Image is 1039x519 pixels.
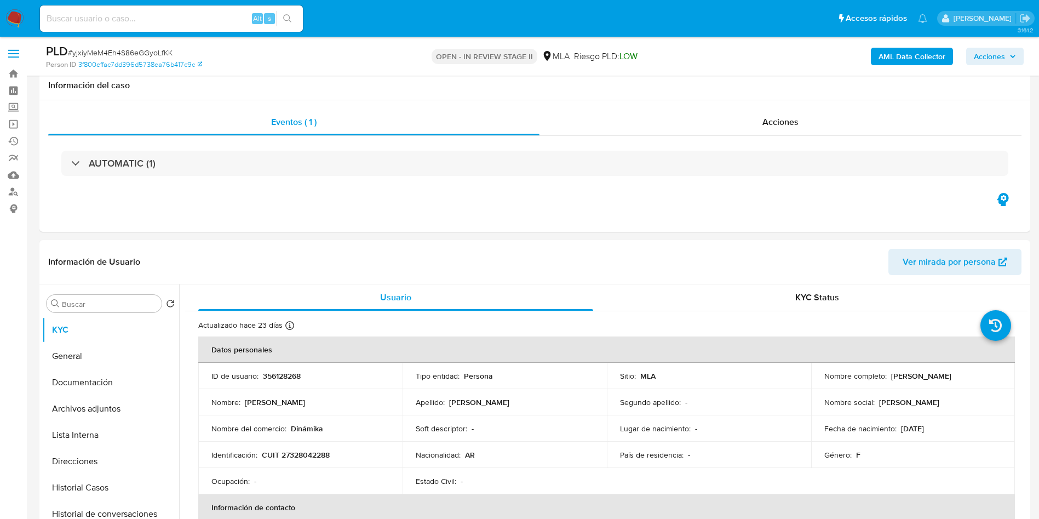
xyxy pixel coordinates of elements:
p: - [461,476,463,486]
p: Dinámika [291,424,323,434]
span: Acciones [974,48,1005,65]
a: Notificaciones [918,14,927,23]
p: - [254,476,256,486]
p: ID de usuario : [211,371,259,381]
p: [PERSON_NAME] [245,397,305,407]
button: Ver mirada por persona [888,249,1021,275]
p: [DATE] [901,424,924,434]
button: Volver al orden por defecto [166,299,175,311]
p: - [695,424,697,434]
p: Identificación : [211,450,257,460]
span: s [268,13,271,24]
p: Fecha de nacimiento : [824,424,897,434]
h1: Información de Usuario [48,256,140,267]
input: Buscar [62,299,157,309]
p: - [472,424,474,434]
th: Datos personales [198,337,1015,363]
b: AML Data Collector [879,48,945,65]
div: AUTOMATIC (1) [61,151,1008,176]
p: valeria.duch@mercadolibre.com [954,13,1015,24]
p: Sitio : [620,371,636,381]
button: Historial Casos [42,475,179,501]
button: KYC [42,317,179,343]
p: Soft descriptor : [416,424,467,434]
p: Tipo entidad : [416,371,460,381]
p: Persona [464,371,493,381]
div: MLA [542,50,570,62]
p: Estado Civil : [416,476,456,486]
p: Nombre : [211,397,240,407]
span: Accesos rápidos [846,13,907,24]
p: [PERSON_NAME] [449,397,509,407]
button: Buscar [51,299,60,308]
span: LOW [619,50,638,62]
p: AR [465,450,475,460]
button: search-icon [276,11,299,26]
p: MLA [640,371,656,381]
p: Actualizado hace 23 días [198,320,283,330]
p: OPEN - IN REVIEW STAGE II [432,49,537,64]
h1: Información del caso [48,80,1021,91]
button: Direcciones [42,448,179,475]
p: Segundo apellido : [620,397,681,407]
button: General [42,343,179,369]
b: PLD [46,42,68,60]
p: [PERSON_NAME] [879,397,939,407]
p: F [856,450,860,460]
p: Nombre completo : [824,371,887,381]
span: Acciones [762,116,799,128]
a: 3f800effac7dd396d5738ea76b417c9c [78,60,202,70]
span: Eventos ( 1 ) [271,116,317,128]
p: - [688,450,690,460]
button: AML Data Collector [871,48,953,65]
p: Género : [824,450,852,460]
span: Usuario [380,291,411,304]
b: Person ID [46,60,76,70]
p: Apellido : [416,397,445,407]
span: Alt [253,13,262,24]
button: Acciones [966,48,1024,65]
p: 356128268 [263,371,301,381]
span: Ver mirada por persona [903,249,996,275]
p: País de residencia : [620,450,684,460]
p: [PERSON_NAME] [891,371,951,381]
p: Ocupación : [211,476,250,486]
p: CUIT 27328042288 [262,450,330,460]
span: # yjxiyMeM4Eh4S86eGGyoLfKK [68,47,173,58]
button: Archivos adjuntos [42,396,179,422]
input: Buscar usuario o caso... [40,12,303,26]
p: - [685,397,687,407]
button: Lista Interna [42,422,179,448]
span: Riesgo PLD: [574,50,638,62]
p: Lugar de nacimiento : [620,424,691,434]
span: KYC Status [795,291,839,304]
p: Nacionalidad : [416,450,461,460]
h3: AUTOMATIC (1) [89,157,156,169]
a: Salir [1019,13,1031,24]
button: Documentación [42,369,179,396]
p: Nombre social : [824,397,875,407]
p: Nombre del comercio : [211,424,286,434]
